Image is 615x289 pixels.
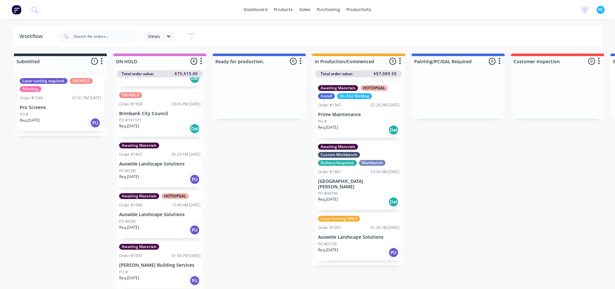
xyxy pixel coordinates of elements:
[388,197,399,207] div: Del
[19,33,46,40] div: Workflow
[271,5,296,15] div: products
[119,224,139,230] p: Req. [DATE]
[119,111,200,116] p: Brimbank City Council
[119,263,200,268] p: [PERSON_NAME] Building Services
[371,102,399,108] div: 02:26 PM [DATE]
[17,75,104,131] div: Laser cutting required.ON HOLDPainting.Order #156907:01 PM [DATE]Pro ScreensPO #Req.[DATE]PU
[318,144,358,150] div: Awaiting Materials
[190,73,200,84] div: Del
[119,143,159,148] div: Awaiting Materials
[117,90,203,137] div: ON HOLDOrder #195803:05 PM [DATE]Brimbank City CouncilPO #191371Req.[DATE]Del
[318,85,358,91] div: Awaiting Materials
[388,247,399,258] div: PU
[190,225,200,235] div: PU
[318,160,357,166] div: Delivery Required.
[119,275,139,281] p: Req. [DATE]
[122,71,154,77] span: Total order value:
[117,140,203,187] div: Awaiting MaterialsOrder #184305:29 PM [DATE]Auswide Landscape SolutionsPO #0381Req.[DATE]PU
[172,101,200,107] div: 03:05 PM [DATE]
[343,5,374,15] div: productivity
[318,216,360,222] div: Laser Cutting ONLY
[190,124,200,134] div: Del
[359,160,385,166] div: Workbench
[371,169,399,175] div: 10:54 AM [DATE]
[119,161,200,167] p: Auswide Landscape Solutions
[318,102,341,108] div: Order #1947
[318,152,360,158] div: Custom Workbench
[318,125,338,130] p: Req. [DATE]
[20,105,101,110] p: Pro Screens
[315,213,402,261] div: Laser Cutting ONLYOrder #199101:36 PM [DATE]Auswide Landscape SolutionsPO #J1539Req.[DATE]PU
[318,196,338,202] p: Req. [DATE]
[20,78,67,84] div: Laser cutting required.
[12,5,21,15] img: Factory
[175,71,198,77] span: $75,515.00
[20,95,43,101] div: Order #1569
[119,269,128,275] p: PO #
[190,275,200,286] div: PU
[119,193,159,199] div: Awaiting Materials
[119,244,159,250] div: Awaiting Materials
[119,117,141,123] p: PO #191371
[172,253,200,259] div: 01:04 PM [DATE]
[119,219,137,224] p: PO #0381
[318,241,337,247] p: PO #J1539
[374,71,397,77] span: $57,089.55
[172,202,200,208] div: 10:40 AM [DATE]
[20,86,41,92] div: Painting.
[371,225,399,231] div: 01:36 PM [DATE]
[318,191,338,196] p: PO #44790
[315,83,402,138] div: Awaiting MaterialsHOTDIPGALInstallOn-Site WeldingOrder #194702:26 PM [DATE]Prime MaintenancePO #R...
[315,141,402,210] div: Awaiting MaterialsCustom WorkbenchDelivery Required.WorkbenchOrder #188110:54 AM [DATE][GEOGRAPHI...
[119,123,139,129] p: Req. [DATE]
[117,241,203,289] div: Awaiting MaterialsOrder #199701:04 PM [DATE][PERSON_NAME] Building ServicesPO #Req.[DATE]PU
[90,118,100,128] div: PU
[241,5,271,15] a: dashboard
[321,71,353,77] span: Total order value:
[318,119,327,125] p: PO #
[318,93,335,99] div: Install
[119,212,200,217] p: Auswide Landscape Solutions
[388,125,399,135] div: Del
[72,95,101,101] div: 07:01 PM [DATE]
[360,85,388,91] div: HOTDIPGAL
[318,169,341,175] div: Order #1881
[318,234,399,240] p: Auswide Landscape Solutions
[190,174,200,184] div: PU
[337,93,372,99] div: On-Site Welding
[119,168,137,174] p: PO #0381
[119,92,142,98] div: ON HOLD
[119,152,142,157] div: Order #1843
[314,5,343,15] div: purchasing
[172,152,200,157] div: 05:29 PM [DATE]
[119,253,142,259] div: Order #1997
[20,112,28,117] p: PO #
[161,193,189,199] div: HOTDIPGAL
[318,179,399,190] p: [GEOGRAPHIC_DATA][PERSON_NAME]
[296,5,314,15] div: sales
[318,112,399,117] p: Prime Maintenance
[318,247,338,253] p: Req. [DATE]
[74,30,138,43] input: Search for orders...
[119,101,142,107] div: Order #1958
[70,78,93,84] div: ON HOLD
[598,7,603,13] span: NC
[119,202,142,208] div: Order #1996
[148,33,160,40] span: Views
[119,174,139,180] p: Req. [DATE]
[117,191,203,238] div: Awaiting MaterialsHOTDIPGALOrder #199610:40 AM [DATE]Auswide Landscape SolutionsPO #0381Req.[DATE]PU
[20,117,40,123] p: Req. [DATE]
[318,225,341,231] div: Order #1991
